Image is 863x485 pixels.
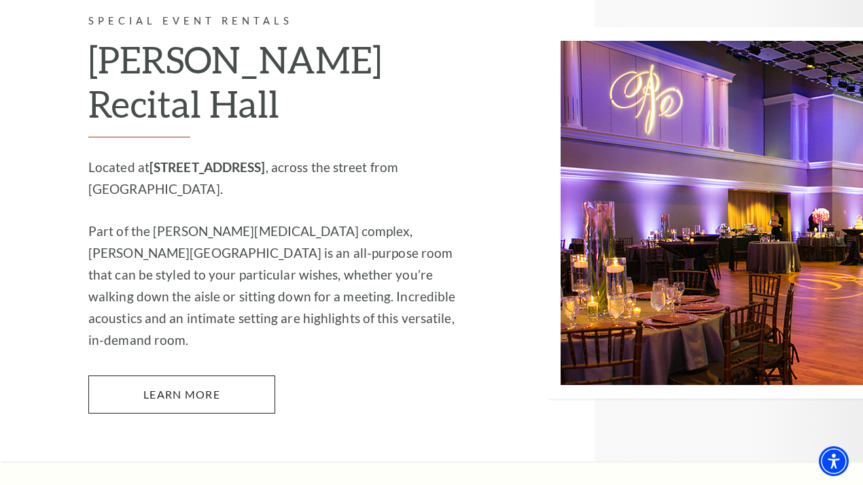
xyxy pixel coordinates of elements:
p: Special Event Rentals [88,13,459,30]
a: Learn More Van Cliburn Recital Hall [88,375,275,414]
img: Special Event Rentals [547,27,863,399]
p: Part of the [PERSON_NAME][MEDICAL_DATA] complex, [PERSON_NAME][GEOGRAPHIC_DATA] is an all-purpose... [88,220,459,351]
p: Located at , across the street from [GEOGRAPHIC_DATA]. [88,156,459,200]
strong: [STREET_ADDRESS] [149,159,266,175]
h2: [PERSON_NAME] Recital Hall [88,37,459,137]
div: Accessibility Menu [819,446,849,476]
